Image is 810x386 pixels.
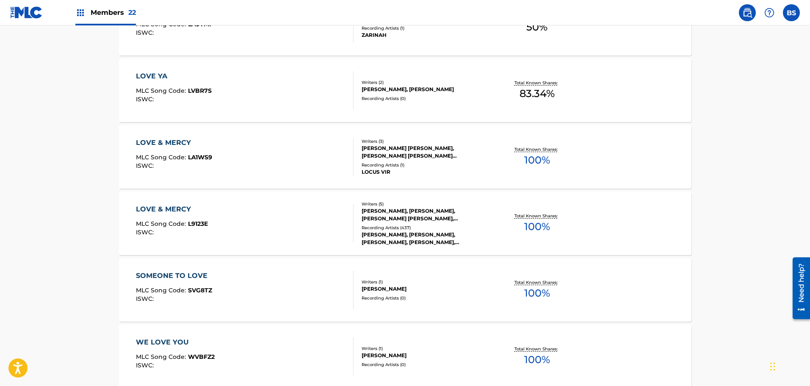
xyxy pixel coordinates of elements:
span: 22 [128,8,136,17]
span: WVBFZ2 [188,353,215,361]
a: LOVE & MERCYMLC Song Code:LA1WS9ISWC:Writers (3)[PERSON_NAME] [PERSON_NAME], [PERSON_NAME] [PERSO... [119,125,691,189]
div: Recording Artists ( 0 ) [362,95,489,102]
div: [PERSON_NAME], [PERSON_NAME] [362,86,489,93]
span: ISWC : [136,228,156,236]
span: MLC Song Code : [136,87,188,94]
div: LOVE & MERCY [136,204,208,214]
div: [PERSON_NAME] [362,285,489,293]
span: MLC Song Code : [136,286,188,294]
div: Recording Artists ( 437 ) [362,225,489,231]
div: Writers ( 5 ) [362,201,489,207]
div: Writers ( 2 ) [362,79,489,86]
div: Writers ( 3 ) [362,138,489,144]
a: SOMEONE TO LOVEMLC Song Code:SVG8TZISWC:Writers (1)[PERSON_NAME]Recording Artists (0)Total Known ... [119,258,691,322]
span: SVG8TZ [188,286,212,294]
span: ISWC : [136,361,156,369]
span: MLC Song Code : [136,153,188,161]
div: User Menu [783,4,800,21]
iframe: Resource Center [786,254,810,322]
div: LOVE YA [136,71,212,81]
span: 100 % [524,352,550,367]
iframe: Chat Widget [768,345,810,386]
div: LOVE & MERCY [136,138,212,148]
div: Drag [770,354,775,379]
a: LOVE & MERCYMLC Song Code:L9123EISWC:Writers (5)[PERSON_NAME], [PERSON_NAME], [PERSON_NAME] [PERS... [119,192,691,255]
img: Top Rightsholders [75,8,86,18]
span: MLC Song Code : [136,220,188,228]
img: help [764,8,774,18]
div: SOMEONE TO LOVE [136,271,212,281]
div: [PERSON_NAME] [362,352,489,359]
div: ZARINAH [362,31,489,39]
span: 100 % [524,153,550,168]
span: 50 % [526,19,547,35]
p: Total Known Shares: [514,213,560,219]
span: ISWC : [136,95,156,103]
p: Total Known Shares: [514,279,560,286]
div: Writers ( 1 ) [362,345,489,352]
div: Recording Artists ( 0 ) [362,295,489,301]
span: 83.34 % [520,86,555,101]
span: Members [91,8,136,17]
p: Total Known Shares: [514,80,560,86]
div: Writers ( 1 ) [362,279,489,285]
img: MLC Logo [10,6,43,19]
span: MLC Song Code : [136,353,188,361]
div: [PERSON_NAME], [PERSON_NAME], [PERSON_NAME], [PERSON_NAME], [PERSON_NAME] [362,231,489,246]
img: search [742,8,752,18]
span: ISWC : [136,29,156,36]
p: Total Known Shares: [514,146,560,153]
span: ISWC : [136,295,156,303]
div: Recording Artists ( 0 ) [362,361,489,368]
span: ISWC : [136,162,156,169]
div: Recording Artists ( 1 ) [362,25,489,31]
span: 100 % [524,286,550,301]
a: LOVE YAMLC Song Code:LVBR7SISWC:Writers (2)[PERSON_NAME], [PERSON_NAME]Recording Artists (0)Total... [119,58,691,122]
span: LVBR7S [188,87,212,94]
div: [PERSON_NAME], [PERSON_NAME], [PERSON_NAME] [PERSON_NAME], [PERSON_NAME], [PERSON_NAME] [362,207,489,222]
div: LOCUS VIR [362,168,489,176]
span: 100 % [524,219,550,234]
div: WE LOVE YOU [136,337,215,347]
a: Public Search [739,4,756,21]
p: Total Known Shares: [514,346,560,352]
div: Help [761,4,778,21]
span: LA1WS9 [188,153,212,161]
span: L9123E [188,220,208,228]
div: Recording Artists ( 1 ) [362,162,489,168]
div: [PERSON_NAME] [PERSON_NAME], [PERSON_NAME] [PERSON_NAME] [PERSON_NAME] [362,144,489,160]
